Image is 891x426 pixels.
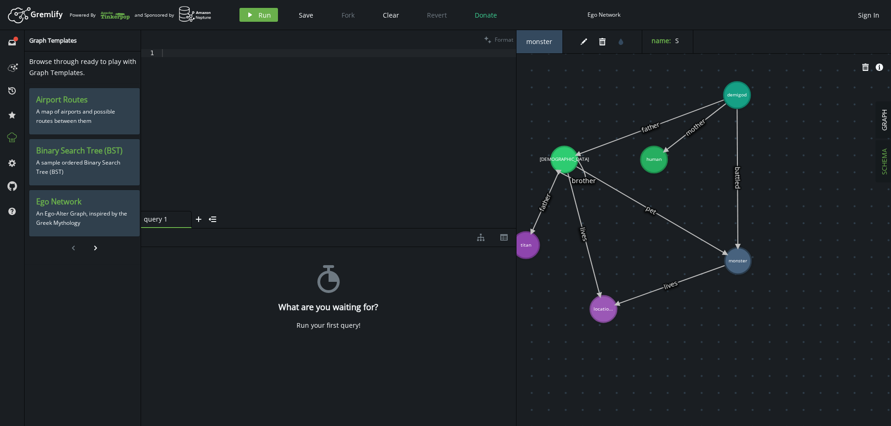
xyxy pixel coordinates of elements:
span: Donate [475,11,497,19]
span: Revert [427,11,447,19]
button: Fork [334,8,362,22]
span: Browse through ready to play with Graph Templates. [29,57,136,77]
p: An Ego-Alter Graph, inspired by the Greek Mythology [36,207,133,230]
p: A map of airports and possible routes between them [36,105,133,128]
text: father [640,120,661,135]
div: Ego Network [588,11,620,18]
text: battled [733,167,742,189]
button: Donate [468,8,504,22]
h3: Binary Search Tree (BST) [36,146,133,156]
span: S [675,36,679,45]
button: Save [292,8,320,22]
h4: What are you waiting for? [278,302,378,312]
span: query 1 [144,215,181,223]
label: name : [652,36,671,45]
tspan: demigod [727,91,747,98]
span: Fork [342,11,355,19]
tspan: locatio... [594,305,613,312]
tspan: monster [729,257,747,264]
img: AWS Neptune [179,6,212,22]
h3: Ego Network [36,197,133,207]
span: Save [299,11,313,19]
button: Sign In [853,8,884,22]
text: father [537,192,553,213]
div: Powered By [70,7,130,23]
span: SCHEMA [880,148,889,175]
button: Run [239,8,278,22]
span: GRAPH [880,109,889,131]
tspan: human [646,156,661,162]
button: Clear [376,8,406,22]
h3: Airport Routes [36,95,133,105]
span: Run [258,11,271,19]
text: brother [572,176,596,185]
button: Format [481,30,516,49]
span: Clear [383,11,399,19]
div: Run your first query! [297,321,361,330]
span: Sign In [858,11,879,19]
span: Graph Templates [29,36,77,45]
span: Format [495,36,513,44]
div: 1 [141,49,160,57]
span: monster [526,38,553,46]
p: A sample ordered Binary Search Tree (BST) [36,156,133,179]
div: and Sponsored by [135,6,212,24]
button: Revert [420,8,454,22]
tspan: titan [521,242,531,248]
tspan: [DEMOGRAPHIC_DATA] [540,156,589,162]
